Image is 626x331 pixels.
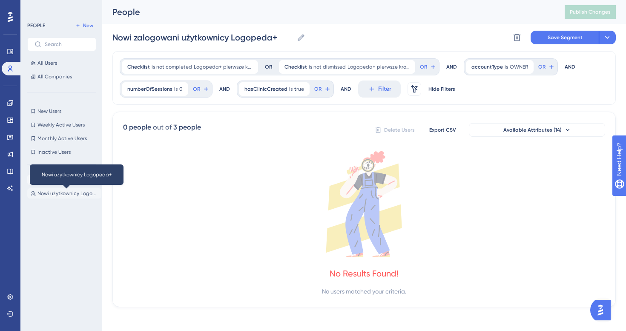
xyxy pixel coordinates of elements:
div: No Results Found! [330,268,399,279]
input: Segment Name [112,32,293,43]
div: AND [446,58,457,75]
span: Checklist [127,63,150,70]
span: Available Attributes (14) [503,127,562,133]
button: Export CSV [421,123,464,137]
button: OR [192,82,210,96]
div: 3 people [173,122,201,132]
span: Need Help? [20,2,53,12]
span: is not completed [152,63,192,70]
div: People [112,6,543,18]
span: is not dismissed [309,63,346,70]
span: OR [193,86,200,92]
input: Search [45,41,89,47]
button: Hide Filters [428,82,455,96]
span: Monthly Active Users [37,135,87,142]
span: Nowi użytkownicy Logopeda+ [37,190,98,197]
span: New [83,22,93,29]
span: Delete Users [384,127,415,133]
span: OR [538,63,546,70]
button: All Companies [27,72,96,82]
span: Inactive Users [37,149,71,155]
button: OR [419,60,437,74]
span: hasClinicCreated [244,86,287,92]
span: All Companies [37,73,72,80]
span: Filter [378,84,391,94]
span: Logopeda+ pierwsze kroki [347,63,410,70]
span: Logopeda+ pierwsze kroki [194,63,253,70]
div: AND [219,81,230,98]
button: Available Attributes (14) [469,123,605,137]
div: 0 people [123,122,151,132]
span: numberOfSessions [127,86,172,92]
button: Monthly Active Users [27,133,96,144]
div: out of [153,122,172,132]
button: Filter [358,81,401,98]
button: OR [537,60,556,74]
button: Weekly Active Users [27,120,96,130]
span: Save Segment [548,34,583,41]
span: is [174,86,178,92]
span: Hide Filters [428,86,455,92]
div: AND [341,81,351,98]
button: Save Segment [531,31,599,44]
button: Delete Users [373,123,416,137]
button: Publish Changes [565,5,616,19]
span: OR [420,63,427,70]
span: All Users [37,60,57,66]
div: AND [565,58,575,75]
span: Checklist [284,63,307,70]
button: Nowi zalogowani użytkownicy Logopeda+ [27,175,101,185]
button: Nowi użytkownicy Logopeda+ [27,188,101,199]
button: OR [313,82,332,96]
span: OR [314,86,322,92]
span: Weekly Active Users [37,121,85,128]
button: New Users [27,106,96,116]
span: 0 [179,86,183,92]
div: No users matched your criteria. [322,286,406,296]
span: Publish Changes [570,9,611,15]
span: Export CSV [429,127,456,133]
span: New Users [37,108,61,115]
span: is [289,86,293,92]
div: OR [265,63,272,70]
span: accountType [471,63,503,70]
iframe: UserGuiding AI Assistant Launcher [590,297,616,323]
button: Inactive Users [27,147,96,157]
span: OWNER [510,63,528,70]
button: All Users [27,58,96,68]
div: PEOPLE [27,22,45,29]
button: New [72,20,96,31]
span: true [294,86,304,92]
span: is [505,63,508,70]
